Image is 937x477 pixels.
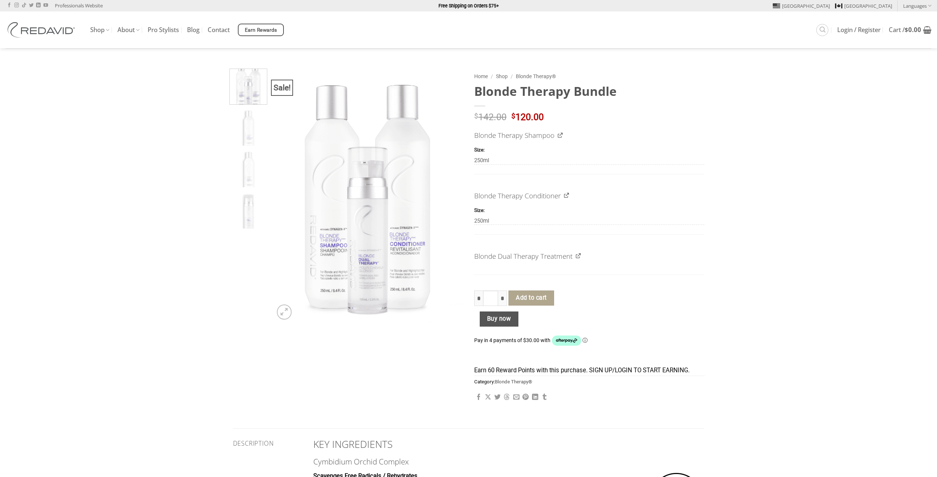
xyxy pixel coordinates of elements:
[474,113,478,120] span: $
[773,0,830,11] a: [GEOGRAPHIC_DATA]
[511,73,513,79] span: /
[474,83,704,99] h1: Blonde Therapy Bundle
[29,3,34,8] a: Follow on Twitter
[187,23,200,36] a: Blog
[313,456,704,468] h3: Cymbidium Orchid Complex
[277,304,292,319] a: Zoom
[513,394,519,401] a: Email to a Friend
[816,24,828,36] a: Search
[7,3,11,8] a: Follow on Facebook
[480,311,518,327] button: Buy now
[889,27,921,33] span: Cart /
[230,152,267,189] img: REDAVID Blonde Therapy Shampoo for Blonde and Highlightened Hair
[474,337,552,343] span: Pay in 4 payments of $30.00 with
[496,73,508,79] a: Shop
[835,0,892,11] a: [GEOGRAPHIC_DATA]
[498,290,507,306] input: Increase quantity of Blonde Therapy Bundle
[272,69,463,323] img: Blonde Therapy Bundle
[504,394,510,401] a: Share on Threads
[522,394,529,401] a: Pin on Pinterest
[238,24,284,36] a: Earn Rewards
[474,366,704,376] div: Earn 60 Reward Points with this purchase. SIGN UP/LOGIN TO START EARNING.
[474,130,554,140] span: Blonde Therapy Shampoo
[148,23,179,36] a: Pro Stylists
[474,376,704,387] span: Category:
[582,337,588,343] a: Information - Opens a dialog
[541,394,547,401] a: Share on Tumblr
[474,251,573,261] span: Blonde Dual Therapy Treatment
[494,394,501,401] a: Share on Twitter
[532,394,538,401] a: Share on LinkedIn
[905,25,908,34] span: $
[474,112,507,122] bdi: 142.00
[516,73,556,79] a: Blonde Therapy®
[22,3,26,8] a: Follow on TikTok
[14,3,19,8] a: Follow on Instagram
[837,27,881,33] span: Login / Register
[903,0,931,11] a: Languages
[905,25,921,34] bdi: 0.00
[474,290,483,306] input: Reduce quantity of Blonde Therapy Bundle
[90,23,109,37] a: Shop
[495,379,532,384] a: Blonde Therapy®
[36,3,40,8] a: Follow on LinkedIn
[474,73,488,79] a: Home
[208,23,230,36] a: Contact
[474,157,489,164] span: 250ml
[508,290,554,306] button: Add to cart
[474,147,704,153] label: Size
[511,113,515,120] span: $
[837,23,881,36] a: Login / Register
[233,440,302,447] h5: Description
[230,111,267,148] img: REDAVID Blonde Therapy Conditioner for Blonde and Highlightened Hair
[474,207,704,214] label: Size
[245,26,277,34] span: Earn Rewards
[230,194,267,231] img: REDAVID Blonde Dual Therapy for Blonde and Highlighted Hair
[474,72,704,81] nav: Breadcrumb
[491,73,493,79] span: /
[485,394,491,401] a: Share on X
[117,23,140,37] a: About
[476,394,482,401] a: Share on Facebook
[6,22,79,38] img: REDAVID Salon Products | United States
[43,3,48,8] a: Follow on YouTube
[889,22,931,38] a: View cart
[313,438,704,451] h2: KEY INGREDIENTS
[483,290,499,306] input: Product quantity
[438,3,499,8] strong: Free Shipping on Orders $75+
[474,217,489,224] span: 250ml
[511,112,544,122] bdi: 120.00
[474,191,561,200] span: Blonde Therapy Conditioner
